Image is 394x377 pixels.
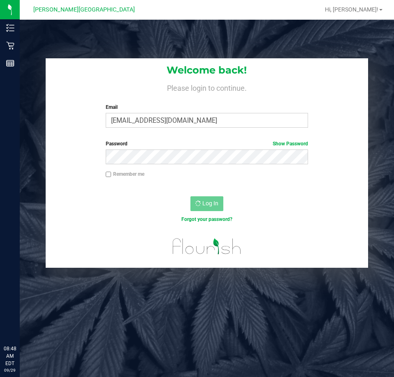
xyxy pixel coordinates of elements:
button: Log In [190,196,223,211]
img: flourish_logo.svg [167,232,247,261]
a: Show Password [273,141,308,147]
input: Remember me [106,172,111,177]
span: Password [106,141,127,147]
a: Forgot your password? [181,216,232,222]
span: Log In [202,200,218,207]
inline-svg: Inventory [6,24,14,32]
label: Remember me [106,170,144,178]
inline-svg: Retail [6,41,14,50]
h4: Please login to continue. [46,82,368,92]
p: 09/29 [4,367,16,373]
p: 08:48 AM EDT [4,345,16,367]
h1: Welcome back! [46,65,368,76]
span: [PERSON_NAME][GEOGRAPHIC_DATA] [33,6,135,13]
span: Hi, [PERSON_NAME]! [325,6,378,13]
inline-svg: Reports [6,59,14,67]
label: Email [106,103,308,111]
